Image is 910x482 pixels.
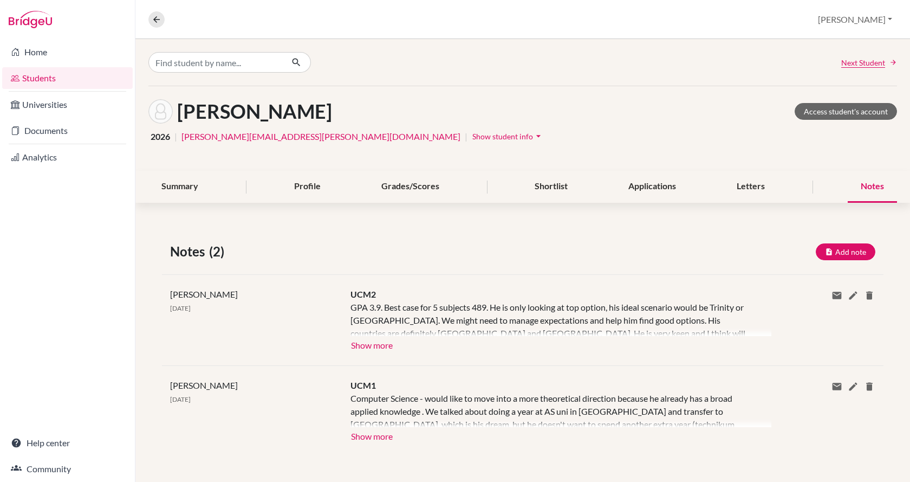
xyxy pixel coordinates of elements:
[2,146,133,168] a: Analytics
[2,67,133,89] a: Students
[181,130,460,143] a: [PERSON_NAME][EMAIL_ADDRESS][PERSON_NAME][DOMAIN_NAME]
[2,458,133,480] a: Community
[848,171,897,203] div: Notes
[177,100,332,123] h1: [PERSON_NAME]
[472,132,533,141] span: Show student info
[350,301,755,336] div: GPA 3.9. Best case for 5 subjects 489. He is only looking at top option, his ideal scenario would...
[841,57,897,68] a: Next Student
[795,103,897,120] a: Access student's account
[350,427,393,444] button: Show more
[816,243,875,260] button: Add note
[148,52,283,73] input: Find student by name...
[350,380,376,390] span: UCM1
[209,242,229,261] span: (2)
[533,131,544,142] i: arrow_drop_down
[841,57,885,68] span: Next Student
[615,171,689,203] div: Applications
[170,395,191,403] span: [DATE]
[2,432,133,454] a: Help center
[2,120,133,142] a: Documents
[170,304,191,312] span: [DATE]
[465,130,467,143] span: |
[350,392,755,427] div: Computer Science - would like to move into a more theoretical direction because he already has a ...
[170,242,209,261] span: Notes
[170,380,238,390] span: [PERSON_NAME]
[368,171,452,203] div: Grades/Scores
[2,94,133,115] a: Universities
[350,336,393,352] button: Show more
[2,41,133,63] a: Home
[151,130,170,143] span: 2026
[170,289,238,299] span: [PERSON_NAME]
[724,171,778,203] div: Letters
[281,171,334,203] div: Profile
[174,130,177,143] span: |
[350,289,376,299] span: UCM2
[148,99,173,124] img: Leó Takács's avatar
[522,171,581,203] div: Shortlist
[148,171,211,203] div: Summary
[813,9,897,30] button: [PERSON_NAME]
[9,11,52,28] img: Bridge-U
[472,128,544,145] button: Show student infoarrow_drop_down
